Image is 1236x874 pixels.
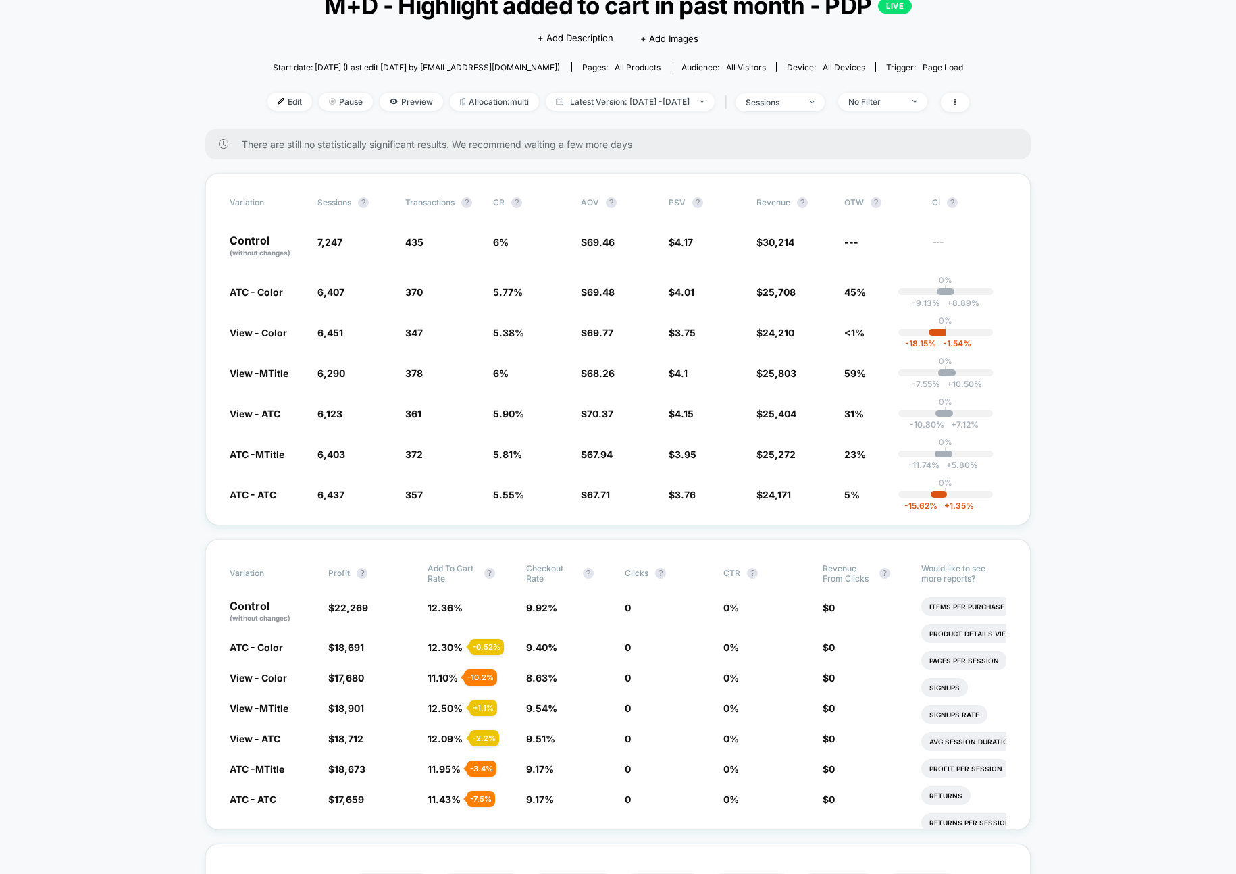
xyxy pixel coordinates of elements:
button: ? [606,197,617,208]
span: 5.55 % [493,489,524,500]
span: ATC -MTitle [230,763,284,775]
span: 11.10 % [428,672,458,684]
img: edit [278,98,284,105]
span: CTR [723,568,740,578]
img: calendar [556,98,563,105]
span: 0 % [723,642,739,653]
span: -7.55 % [912,379,940,389]
span: $ [823,794,835,805]
span: 68.26 [587,367,615,379]
div: - 0.52 % [469,639,504,655]
span: $ [756,489,791,500]
div: - 10.2 % [464,669,497,686]
span: View - ATC [230,408,280,419]
span: 6,123 [317,408,342,419]
span: 3.76 [675,489,696,500]
span: + [944,500,950,511]
div: - 2.2 % [469,730,499,746]
span: Checkout Rate [526,563,576,584]
div: - 7.5 % [467,791,495,807]
p: | [944,285,947,295]
span: 12.30 % [428,642,463,653]
button: ? [879,568,890,579]
span: 67.71 [587,489,610,500]
span: 6 % [493,236,509,248]
span: 6,407 [317,286,344,298]
span: Pause [319,93,373,111]
span: $ [328,794,364,805]
button: ? [747,568,758,579]
p: Control [230,235,304,258]
span: $ [756,327,794,338]
span: 0 [829,672,835,684]
span: 0 % [723,794,739,805]
span: Variation [230,197,304,208]
span: $ [756,408,796,419]
span: (without changes) [230,614,290,622]
span: $ [669,286,694,298]
span: 12.50 % [428,702,463,714]
img: end [700,100,704,103]
span: 69.77 [587,327,613,338]
span: ATC - ATC [230,794,276,805]
span: 1.35 % [937,500,974,511]
span: Sessions [317,197,351,207]
span: -15.62 % [904,500,937,511]
span: 372 [405,448,423,460]
span: + [951,419,956,430]
span: $ [581,327,613,338]
span: 347 [405,327,423,338]
li: Product Details Views Rate [921,624,1045,643]
button: ? [461,197,472,208]
span: --- [844,236,858,248]
span: 8.89 % [940,298,979,308]
span: $ [823,602,835,613]
li: Avg Session Duration [921,732,1022,751]
span: 4.17 [675,236,693,248]
span: $ [328,602,368,613]
span: Device: [776,62,875,72]
span: 0 [829,642,835,653]
span: 0 [829,602,835,613]
span: 12.36 % [428,602,463,613]
div: + 1.1 % [469,700,497,716]
span: 4.1 [675,367,688,379]
span: 3.95 [675,448,696,460]
p: Control [230,600,315,623]
span: Profit [328,568,350,578]
p: 0% [939,478,952,488]
span: CR [493,197,505,207]
span: 17,680 [334,672,364,684]
span: 18,691 [334,642,364,653]
span: 5.38 % [493,327,524,338]
span: 0 % [723,672,739,684]
span: 7.12 % [944,419,979,430]
span: 9.92 % [526,602,557,613]
span: There are still no statistically significant results. We recommend waiting a few more days [242,138,1004,150]
span: $ [669,367,688,379]
span: ATC - Color [230,286,283,298]
span: all devices [823,62,865,72]
span: 5% [844,489,860,500]
span: 67.94 [587,448,613,460]
span: $ [756,286,796,298]
span: Preview [380,93,443,111]
span: AOV [581,197,599,207]
span: + [947,379,952,389]
span: 4.01 [675,286,694,298]
span: $ [328,642,364,653]
button: ? [692,197,703,208]
span: 0 [829,763,835,775]
p: | [944,326,947,336]
span: + Add Description [538,32,613,45]
span: 0 [625,763,631,775]
span: 18,712 [334,733,363,744]
span: View - Color [230,327,287,338]
span: $ [823,642,835,653]
span: CI [932,197,1006,208]
span: 5.77 % [493,286,523,298]
span: Edit [267,93,312,111]
span: 25,803 [763,367,796,379]
span: -11.74 % [908,460,939,470]
span: OTW [844,197,919,208]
